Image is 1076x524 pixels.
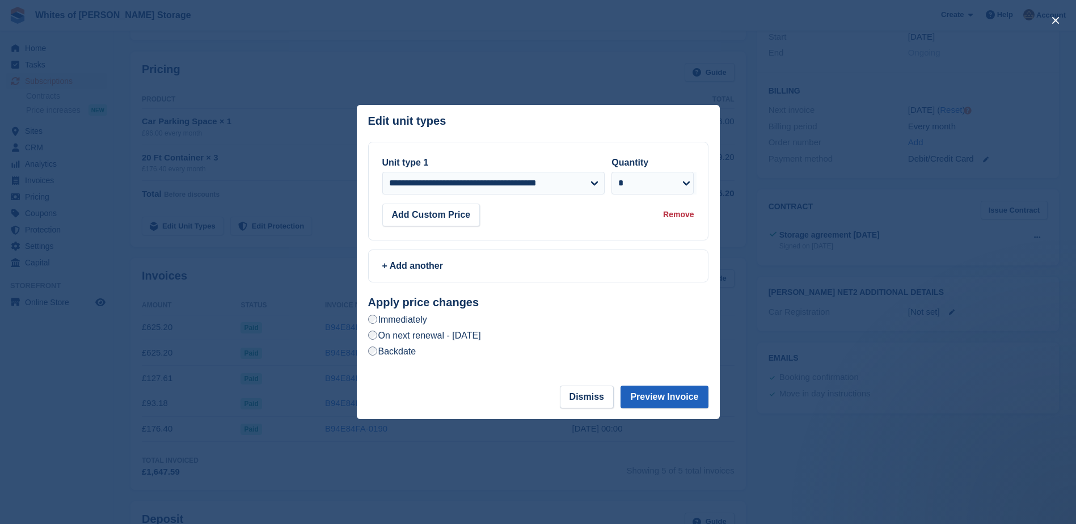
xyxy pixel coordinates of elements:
button: Dismiss [560,386,614,408]
div: + Add another [382,259,694,273]
p: Edit unit types [368,115,446,128]
button: Preview Invoice [621,386,708,408]
input: On next renewal - [DATE] [368,331,377,340]
strong: Apply price changes [368,296,479,309]
label: Backdate [368,345,416,357]
label: Immediately [368,314,427,326]
div: Remove [663,209,694,221]
label: Unit type 1 [382,158,429,167]
input: Backdate [368,346,377,356]
label: Quantity [611,158,648,167]
button: Add Custom Price [382,204,480,226]
button: close [1047,11,1065,29]
a: + Add another [368,250,708,282]
input: Immediately [368,315,377,324]
label: On next renewal - [DATE] [368,329,481,341]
